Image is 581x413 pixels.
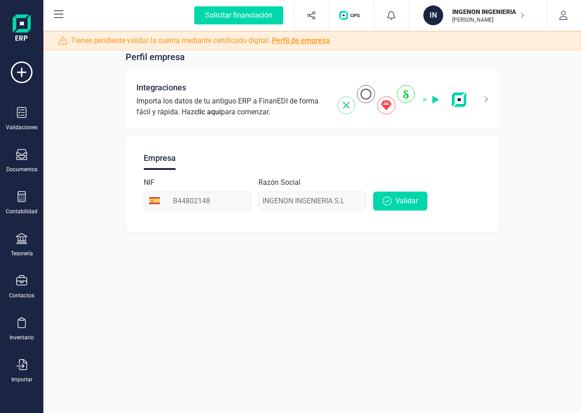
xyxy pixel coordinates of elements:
button: Validar [373,192,427,211]
img: Logo de OPS [339,11,363,20]
div: Importar [11,376,33,383]
div: Contactos [9,292,34,299]
span: clic aquí [194,108,221,116]
span: Tienes pendiente validar la cuenta mediante certificado digital. [71,35,330,46]
div: Solicitar financiación [194,6,283,24]
div: Documentos [6,166,37,173]
div: Validaciones [6,124,37,131]
span: Validar [395,196,418,206]
div: IN [423,5,443,25]
div: Tesorería [11,250,33,257]
a: Perfil de empresa [272,36,330,45]
div: Empresa [144,146,176,170]
div: Contabilidad [6,208,37,215]
label: NIF [144,177,155,188]
img: integrations-img [337,85,473,114]
label: Razón Social [258,177,300,188]
span: Perfil empresa [126,51,185,63]
p: INGENON INGENIERIA S.L [452,7,525,16]
p: [PERSON_NAME] [452,16,525,23]
button: Solicitar financiación [183,1,294,30]
span: Importa los datos de tu antiguo ERP a FinanEDI de forma fácil y rápida. Haz para comenzar. [136,96,327,117]
span: Integraciones [136,81,186,94]
img: Logo Finanedi [13,14,31,43]
div: Inventario [9,334,34,341]
button: Logo de OPS [334,1,369,30]
button: ININGENON INGENIERIA S.L[PERSON_NAME] [420,1,535,30]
